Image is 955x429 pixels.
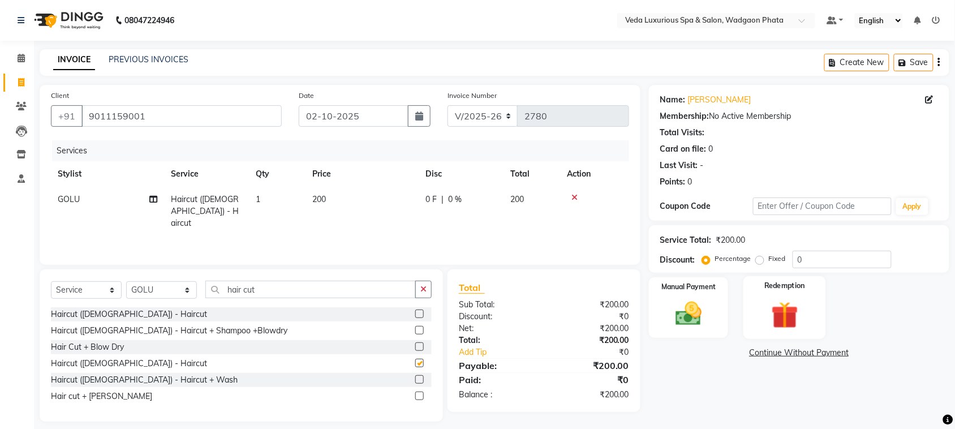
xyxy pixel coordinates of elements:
[544,389,638,401] div: ₹200.00
[450,389,544,401] div: Balance :
[544,323,638,334] div: ₹200.00
[688,176,692,188] div: 0
[164,161,249,187] th: Service
[560,346,638,358] div: ₹0
[51,358,207,370] div: Haircut ([DEMOGRAPHIC_DATA]) - Haircut
[544,299,638,311] div: ₹200.00
[299,91,314,101] label: Date
[763,298,807,332] img: _gift.svg
[51,161,164,187] th: Stylist
[688,94,751,106] a: [PERSON_NAME]
[661,282,716,292] label: Manual Payment
[660,94,686,106] div: Name:
[109,54,188,65] a: PREVIOUS INVOICES
[450,323,544,334] div: Net:
[709,143,713,155] div: 0
[504,161,560,187] th: Total
[450,299,544,311] div: Sub Total:
[459,282,485,294] span: Total
[448,91,497,101] label: Invoice Number
[715,254,751,264] label: Percentage
[448,194,462,205] span: 0 %
[419,161,504,187] th: Disc
[441,194,444,205] span: |
[753,198,892,215] input: Enter Offer / Coupon Code
[51,325,287,337] div: Haircut ([DEMOGRAPHIC_DATA]) - Haircut + Shampoo +Blowdry
[205,281,416,298] input: Search or Scan
[769,254,786,264] label: Fixed
[51,341,124,353] div: Hair Cut + Blow Dry
[51,91,69,101] label: Client
[51,308,207,320] div: Haircut ([DEMOGRAPHIC_DATA]) - Haircut
[306,161,419,187] th: Price
[450,334,544,346] div: Total:
[544,334,638,346] div: ₹200.00
[896,198,928,215] button: Apply
[894,54,934,71] button: Save
[51,105,83,127] button: +91
[824,54,889,71] button: Create New
[764,281,805,291] label: Redemption
[544,311,638,323] div: ₹0
[171,194,239,228] span: Haircut ([DEMOGRAPHIC_DATA]) - Haircut
[450,346,560,358] a: Add Tip
[660,200,753,212] div: Coupon Code
[660,127,705,139] div: Total Visits:
[544,359,638,372] div: ₹200.00
[660,176,686,188] div: Points:
[651,347,947,359] a: Continue Without Payment
[668,299,710,329] img: _cash.svg
[81,105,282,127] input: Search by Name/Mobile/Email/Code
[450,359,544,372] div: Payable:
[660,143,707,155] div: Card on file:
[51,374,238,386] div: Haircut ([DEMOGRAPHIC_DATA]) - Haircut + Wash
[58,194,80,204] span: GOLU
[51,391,152,402] div: Hair cut + [PERSON_NAME]
[544,373,638,387] div: ₹0
[510,194,524,204] span: 200
[660,234,712,246] div: Service Total:
[700,160,704,171] div: -
[450,311,544,323] div: Discount:
[124,5,174,36] b: 08047224946
[312,194,326,204] span: 200
[716,234,746,246] div: ₹200.00
[52,140,638,161] div: Services
[425,194,437,205] span: 0 F
[560,161,629,187] th: Action
[660,110,938,122] div: No Active Membership
[256,194,260,204] span: 1
[450,373,544,387] div: Paid:
[660,254,695,266] div: Discount:
[53,50,95,70] a: INVOICE
[660,110,709,122] div: Membership:
[249,161,306,187] th: Qty
[29,5,106,36] img: logo
[660,160,698,171] div: Last Visit:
